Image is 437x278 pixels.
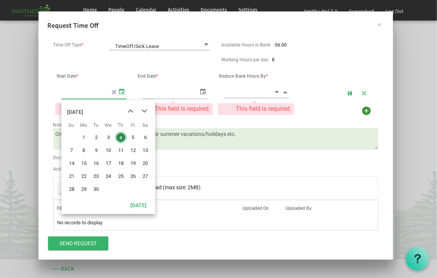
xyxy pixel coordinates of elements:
span: Monday, September 22, 2025 [78,171,90,182]
span: Monday, September 29, 2025 [78,184,90,195]
span: Friday, September 26, 2025 [127,171,139,182]
button: Save [345,87,356,98]
span: Thursday, September 25, 2025 [115,171,127,182]
span: Wednesday, September 3, 2025 [103,132,114,143]
span: Sunday, September 14, 2025 [66,158,77,169]
textarea: Only applicable after 6 months of service for summer vacations/holidays etc. [53,128,378,150]
td: Thursday, September 4, 2025 [114,131,127,144]
th: We [102,120,114,131]
button: next month [138,104,151,118]
button: Today [125,200,151,210]
span: Tuesday, September 16, 2025 [90,158,102,169]
span: Friday, September 5, 2025 [127,132,139,143]
span: Saturday, September 27, 2025 [140,171,151,182]
span: Monday, September 1, 2025 [78,132,90,143]
span: Uploaded On [243,206,269,211]
span: End Date [138,73,158,79]
span: Saturday, September 13, 2025 [140,145,151,156]
span: Sunday, September 21, 2025 [66,171,77,182]
span: -56.00 [274,42,287,48]
label: Available Hours in Bank [221,43,270,48]
span: Sunday, September 28, 2025 [66,184,77,195]
span: 8 [272,57,275,62]
span: Sunday, September 7, 2025 [66,145,77,156]
span: Monday, September 15, 2025 [78,158,90,169]
div: title [67,104,83,120]
span: Tuesday, September 23, 2025 [90,171,102,182]
span: select [199,86,208,97]
span: Tuesday, September 9, 2025 [90,145,102,156]
div: Add more time to Request [360,105,373,117]
span: Tuesday, September 2, 2025 [90,132,102,143]
img: add.png [361,105,372,117]
th: Th [114,120,127,131]
button: Cancel [359,87,370,98]
label: Working Hours per day [222,58,269,62]
span: Uploaded By [286,206,312,211]
th: Mo [77,120,90,131]
span: Wednesday, September 17, 2025 [103,158,114,169]
span: Tuesday, September 30, 2025 [90,184,102,195]
span: Thursday, September 18, 2025 [115,158,127,169]
span: Wednesday, September 10, 2025 [103,145,114,156]
th: Tu [90,120,102,131]
span: Monday, September 8, 2025 [78,145,90,156]
span: Saturday, September 20, 2025 [140,158,151,169]
span: Wednesday, September 24, 2025 [103,171,114,182]
span: Friday, September 12, 2025 [127,145,139,156]
span: Thursday, September 11, 2025 [115,145,127,156]
span: Thursday, September 4, 2025 [115,132,127,143]
th: Sa [139,120,151,131]
span: Friday, September 19, 2025 [127,158,139,169]
span: Increment value [282,88,289,96]
td: No records to display [54,216,378,230]
button: previous month [124,104,138,118]
th: Fr [127,120,139,131]
th: Su [65,120,77,131]
span: Reduce Bank Hours By [219,73,268,79]
span: Saturday, September 6, 2025 [140,132,151,143]
span: Decrement value [274,88,281,96]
